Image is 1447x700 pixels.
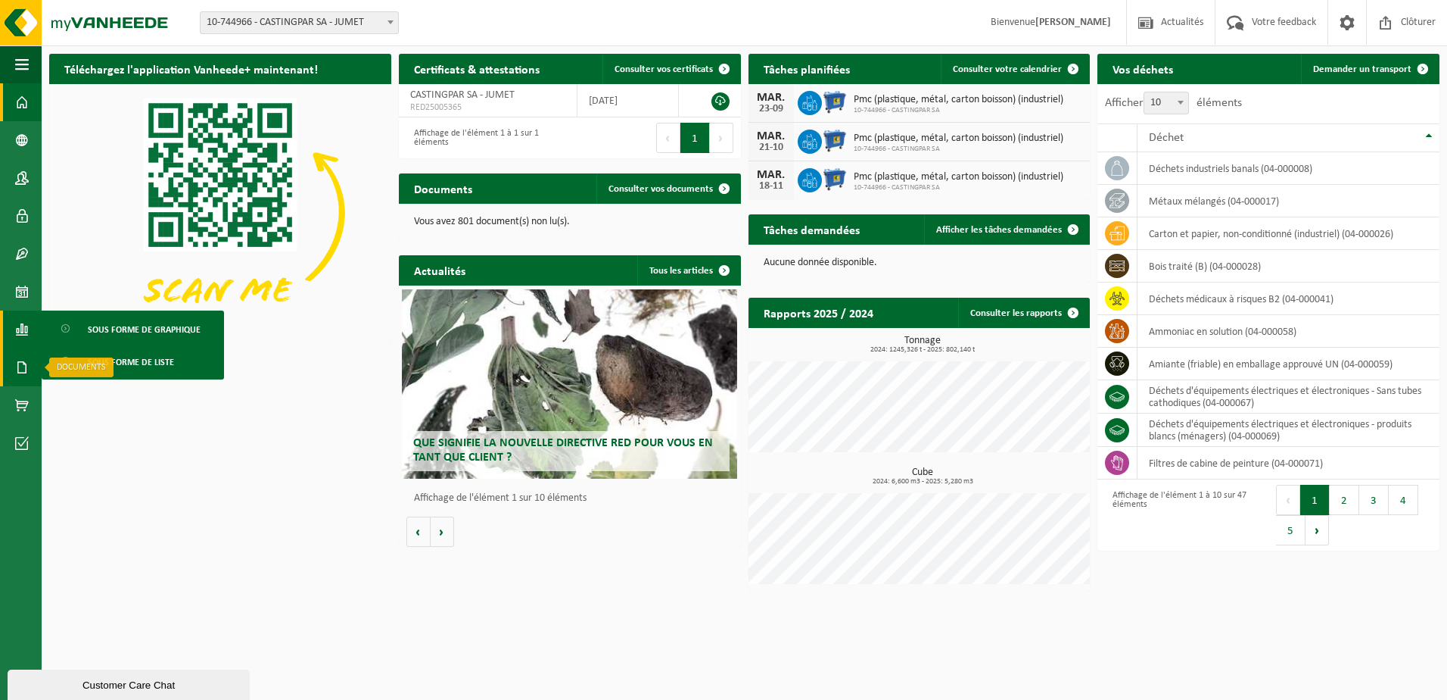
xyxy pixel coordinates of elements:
[756,336,1091,354] h3: Tonnage
[637,255,739,286] a: Tous les articles
[756,346,1091,354] span: 2024: 1245,326 t - 2025: 802,140 t
[1313,64,1411,74] span: Demander un transport
[414,217,726,227] p: Vous avez 801 document(s) non lu(s).
[602,54,739,84] a: Consulter vos certificats
[941,54,1088,84] a: Consulter votre calendrier
[680,123,710,153] button: 1
[710,123,733,153] button: Next
[924,214,1088,245] a: Afficher les tâches demandées
[399,54,555,83] h2: Certificats & attestations
[1137,380,1439,414] td: déchets d'équipements électriques et électroniques - Sans tubes cathodiques (04-000067)
[958,298,1088,328] a: Consulter les rapports
[8,667,253,700] iframe: chat widget
[756,181,786,192] div: 18-11
[1359,485,1389,515] button: 3
[748,54,865,83] h2: Tâches planifiées
[1144,92,1189,114] span: 10
[756,142,786,153] div: 21-10
[596,173,739,204] a: Consulter vos documents
[756,92,786,104] div: MAR.
[1389,485,1418,515] button: 4
[756,478,1091,486] span: 2024: 6,600 m3 - 2025: 5,280 m3
[88,348,174,377] span: Sous forme de liste
[854,94,1063,106] span: Pmc (plastique, métal, carton boisson) (industriel)
[1035,17,1111,28] strong: [PERSON_NAME]
[200,11,399,34] span: 10-744966 - CASTINGPAR SA - JUMET
[854,183,1063,192] span: 10-744966 - CASTINGPAR SA
[431,517,454,547] button: Volgende
[1144,92,1188,114] span: 10
[822,166,848,192] img: WB-0660-HPE-BE-01
[1137,217,1439,250] td: carton et papier, non-conditionné (industriel) (04-000026)
[1137,250,1439,283] td: bois traité (B) (04-000028)
[1301,54,1438,84] a: Demander un transport
[756,104,786,114] div: 23-09
[756,130,786,142] div: MAR.
[656,123,680,153] button: Previous
[1149,132,1184,144] span: Déchet
[410,89,515,101] span: CASTINGPAR SA - JUMET
[414,493,733,504] p: Affichage de l'élément 1 sur 10 éléments
[45,314,220,343] a: Sous forme de graphique
[399,173,487,203] h2: Documents
[756,467,1091,486] h3: Cube
[756,169,786,181] div: MAR.
[1137,185,1439,217] td: métaux mélangés (04-000017)
[1137,348,1439,380] td: amiante (friable) en emballage approuvé UN (04-000059)
[1137,414,1439,447] td: déchets d'équipements électriques et électroniques - produits blancs (ménagers) (04-000069)
[49,84,391,341] img: Download de VHEPlus App
[1097,54,1188,83] h2: Vos déchets
[1276,485,1300,515] button: Previous
[854,145,1063,154] span: 10-744966 - CASTINGPAR SA
[413,437,713,464] span: Que signifie la nouvelle directive RED pour vous en tant que client ?
[1137,283,1439,315] td: déchets médicaux à risques B2 (04-000041)
[936,225,1062,235] span: Afficher les tâches demandées
[1300,485,1330,515] button: 1
[1105,483,1261,547] div: Affichage de l'élément 1 à 10 sur 47 éléments
[402,289,737,479] a: Que signifie la nouvelle directive RED pour vous en tant que client ?
[615,64,713,74] span: Consulter vos certificats
[822,127,848,153] img: WB-0660-HPE-BE-01
[854,171,1063,183] span: Pmc (plastique, métal, carton boisson) (industriel)
[1330,485,1359,515] button: 2
[1137,315,1439,348] td: Ammoniac en solution (04-000058)
[399,255,481,285] h2: Actualités
[854,106,1063,115] span: 10-744966 - CASTINGPAR SA
[822,89,848,114] img: WB-0660-HPE-BE-01
[953,64,1062,74] span: Consulter votre calendrier
[1137,152,1439,185] td: déchets industriels banals (04-000008)
[49,54,333,83] h2: Téléchargez l'application Vanheede+ maintenant!
[748,298,888,327] h2: Rapports 2025 / 2024
[1137,447,1439,480] td: filtres de cabine de peinture (04-000071)
[1305,515,1329,545] button: Next
[88,315,201,344] span: Sous forme de graphique
[1105,97,1242,109] label: Afficher éléments
[406,121,562,155] div: Affichage de l'élément 1 à 1 sur 1 éléments
[45,347,220,376] a: Sous forme de liste
[764,258,1075,268] p: Aucune donnée disponible.
[201,12,398,33] span: 10-744966 - CASTINGPAR SA - JUMET
[406,517,431,547] button: Vorige
[748,214,875,244] h2: Tâches demandées
[1276,515,1305,545] button: 5
[410,102,565,114] span: RED25005365
[608,184,713,194] span: Consulter vos documents
[854,133,1063,145] span: Pmc (plastique, métal, carton boisson) (industriel)
[577,84,679,117] td: [DATE]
